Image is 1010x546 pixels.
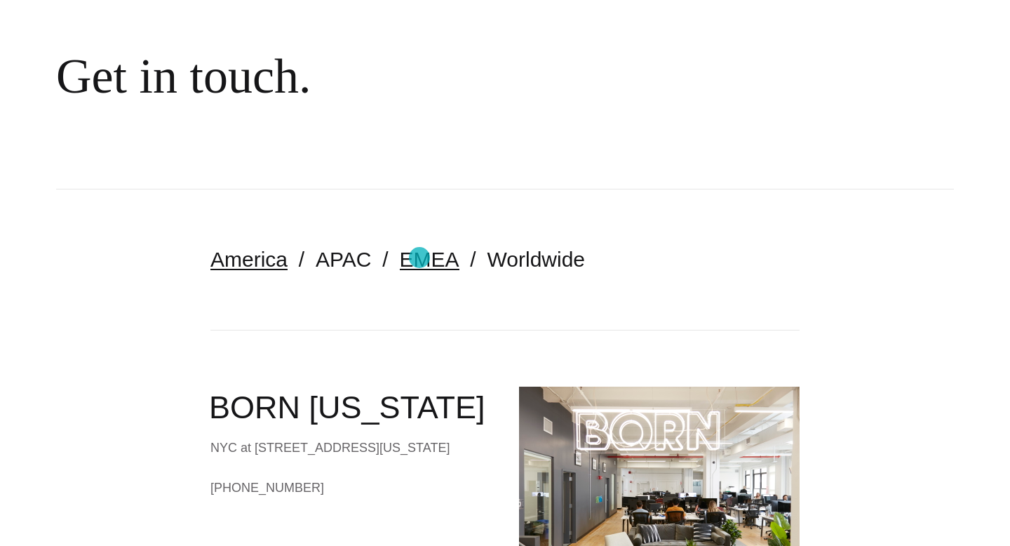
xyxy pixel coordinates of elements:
[210,248,288,271] a: America
[209,387,491,429] h2: BORN [US_STATE]
[316,248,371,271] a: APAC
[487,248,586,271] a: Worldwide
[56,48,856,105] div: Get in touch.
[210,437,491,458] div: NYC at [STREET_ADDRESS][US_STATE]
[210,477,491,498] a: [PHONE_NUMBER]
[400,248,459,271] a: EMEA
